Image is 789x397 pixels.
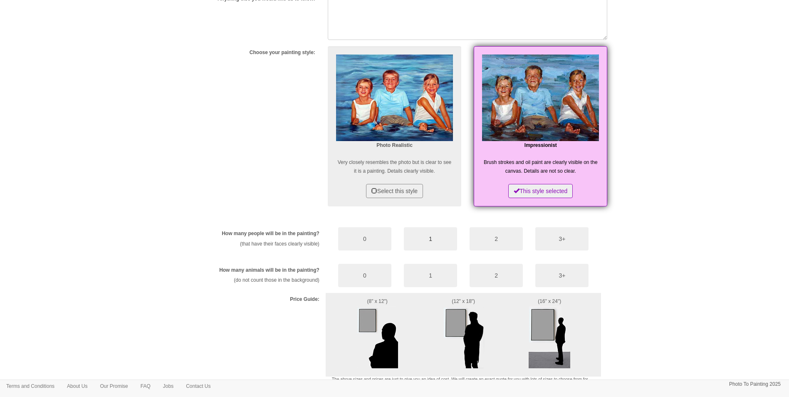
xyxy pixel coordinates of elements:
[290,296,319,303] label: Price Guide:
[470,227,523,251] button: 2
[535,227,589,251] button: 3+
[222,230,319,237] label: How many people will be in the painting?
[729,380,781,389] p: Photo To Painting 2025
[338,264,391,287] button: 0
[194,276,319,285] p: (do not count those in the background)
[332,377,595,389] p: The above sizes and prices are just to give you an idea of cost. We will create an exact quote fo...
[404,227,457,251] button: 1
[508,184,573,198] button: This style selected
[250,49,315,56] label: Choose your painting style:
[180,380,217,392] a: Contact Us
[535,264,589,287] button: 3+
[443,306,484,368] img: Example size of a Midi painting
[504,297,595,306] p: (16" x 24")
[482,158,599,176] p: Brush strokes and oil paint are clearly visible on the canvas. Details are not so clear.
[194,240,319,248] p: (that have their faces clearly visible)
[482,141,599,150] p: Impressionist
[332,297,423,306] p: (8" x 12")
[470,264,523,287] button: 2
[482,55,599,141] img: Impressionist
[94,380,134,392] a: Our Promise
[134,380,157,392] a: FAQ
[336,141,453,150] p: Photo Realistic
[356,306,398,368] img: Example size of a small painting
[366,184,423,198] button: Select this style
[219,267,319,274] label: How many animals will be in the painting?
[336,55,453,141] img: Realism
[336,158,453,176] p: Very closely resembles the photo but is clear to see it is a painting. Details clearly visible.
[435,297,492,306] p: (12" x 18")
[157,380,180,392] a: Jobs
[404,264,457,287] button: 1
[529,306,570,368] img: Example size of a large painting
[61,380,94,392] a: About Us
[338,227,391,251] button: 0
